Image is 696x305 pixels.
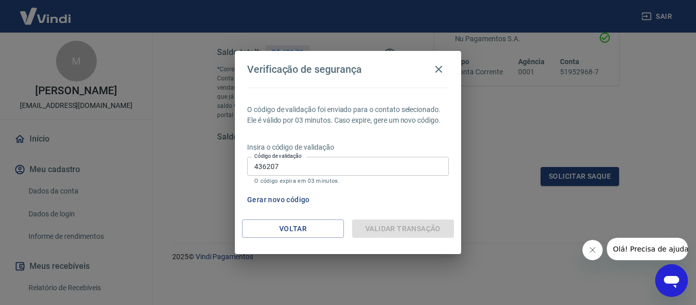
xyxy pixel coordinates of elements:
p: O código de validação foi enviado para o contato selecionado. Ele é válido por 03 minutos. Caso e... [247,104,449,126]
button: Voltar [242,219,344,238]
p: O código expira em 03 minutos. [254,178,442,184]
button: Gerar novo código [243,190,314,209]
p: Insira o código de validação [247,142,449,153]
iframe: Mensagem da empresa [607,238,688,260]
span: Olá! Precisa de ajuda? [6,7,86,15]
iframe: Fechar mensagem [582,240,603,260]
h4: Verificação de segurança [247,63,362,75]
label: Código de validação [254,152,302,160]
iframe: Botão para abrir a janela de mensagens [655,264,688,297]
